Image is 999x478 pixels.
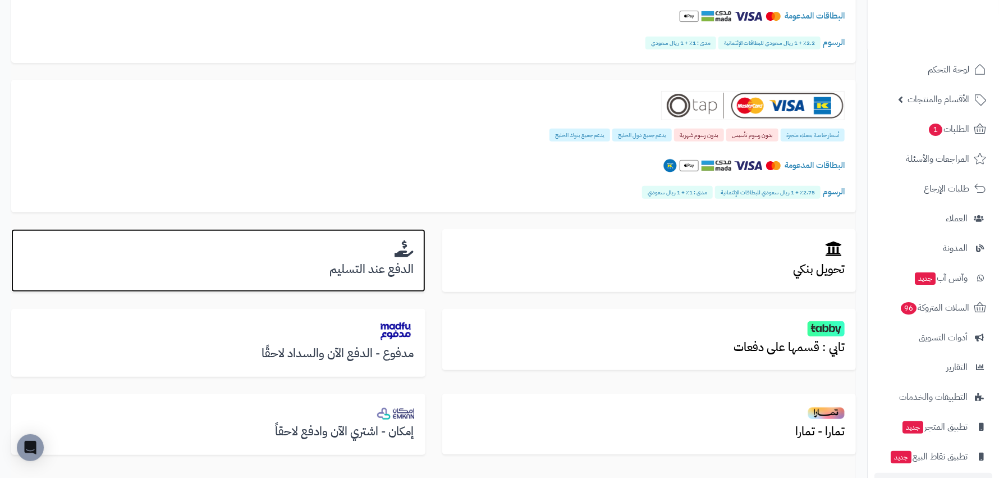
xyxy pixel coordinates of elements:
img: logo-2.png [923,30,988,54]
span: البطاقات المدعومة [785,159,845,171]
span: الرسوم [823,36,845,48]
a: لوحة التحكم [874,56,992,83]
span: مدى : 1٪ + 1 ريال سعودي [645,37,716,49]
img: Tap [661,91,845,120]
a: تطبيق نقاط البيعجديد [874,443,992,470]
span: 2.2٪ + 1 ريال سعودي للبطاقات الإئتمانية [718,37,821,49]
h3: مدفوع - الدفع الآن والسداد لاحقًا [22,347,414,360]
a: وآتس آبجديد [874,265,992,292]
a: العملاء [874,205,992,232]
a: التقارير [874,354,992,381]
span: العملاء [946,211,968,226]
a: المدونة [874,235,992,262]
h3: تمارا - تمارا [453,425,845,438]
span: جديد [902,421,923,434]
span: تطبيق المتجر [901,419,968,435]
h3: تابي : قسمها على دفعات [453,341,845,354]
span: يدعم جميع بنوك الخليج [549,129,610,142]
span: التطبيقات والخدمات [899,389,968,405]
span: بدون رسوم تأسيس [726,129,778,142]
a: طلبات الإرجاع [874,175,992,202]
span: لوحة التحكم [928,62,969,78]
span: أدوات التسويق [919,330,968,345]
h3: تحويل بنكي [453,263,845,276]
span: الأقسام والمنتجات [908,92,969,107]
img: tabby.png [808,321,845,336]
h3: إمكان - اشتري الآن وادفع لاحقاً [22,425,414,438]
span: تطبيق نقاط البيع [890,449,968,465]
span: 2.75٪ + 1 ريال سعودي للبطاقات الإئتمانية [715,186,821,199]
a: السلات المتروكة96 [874,294,992,321]
span: المراجعات والأسئلة [906,151,969,167]
span: أسعار خاصة بعملاء متجرة [781,129,845,142]
span: المدونة [943,240,968,256]
a: المراجعات والأسئلة [874,145,992,172]
h3: الدفع عند التسليم [22,263,414,276]
span: مدى : 1٪ + 1 ريال سعودي [642,186,713,199]
span: الرسوم [823,185,845,198]
a: تطبيق المتجرجديد [874,413,992,440]
span: جديد [915,272,936,285]
span: التقارير [946,359,968,375]
span: الطلبات [928,121,969,137]
span: 1 [929,124,942,136]
span: طلبات الإرجاع [924,181,969,197]
a: تحويل بنكي [442,229,856,292]
img: tamarapay.png [808,407,845,420]
span: السلات المتروكة [900,300,969,316]
a: التطبيقات والخدمات [874,384,992,411]
span: البطاقات المدعومة [785,9,845,21]
span: يدعم جميع دول الخليج [612,129,672,142]
img: madfu.png [377,320,414,342]
a: الطلبات1 [874,116,992,143]
span: وآتس آب [914,270,968,286]
a: أدوات التسويق [874,324,992,351]
span: بدون رسوم شهرية [674,129,724,142]
a: Tap أسعار خاصة بعملاء متجرة بدون رسوم تأسيس بدون رسوم شهرية يدعم جميع دول الخليج يدعم جميع بنوك ا... [11,80,856,212]
div: Open Intercom Messenger [17,434,44,461]
a: تابي : قسمها على دفعات [442,309,856,370]
span: جديد [891,451,911,463]
a: تمارا - تمارا [442,394,856,454]
a: الدفع عند التسليم [11,229,425,292]
span: 96 [901,302,916,315]
img: emkan_bnpl.png [377,408,414,420]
